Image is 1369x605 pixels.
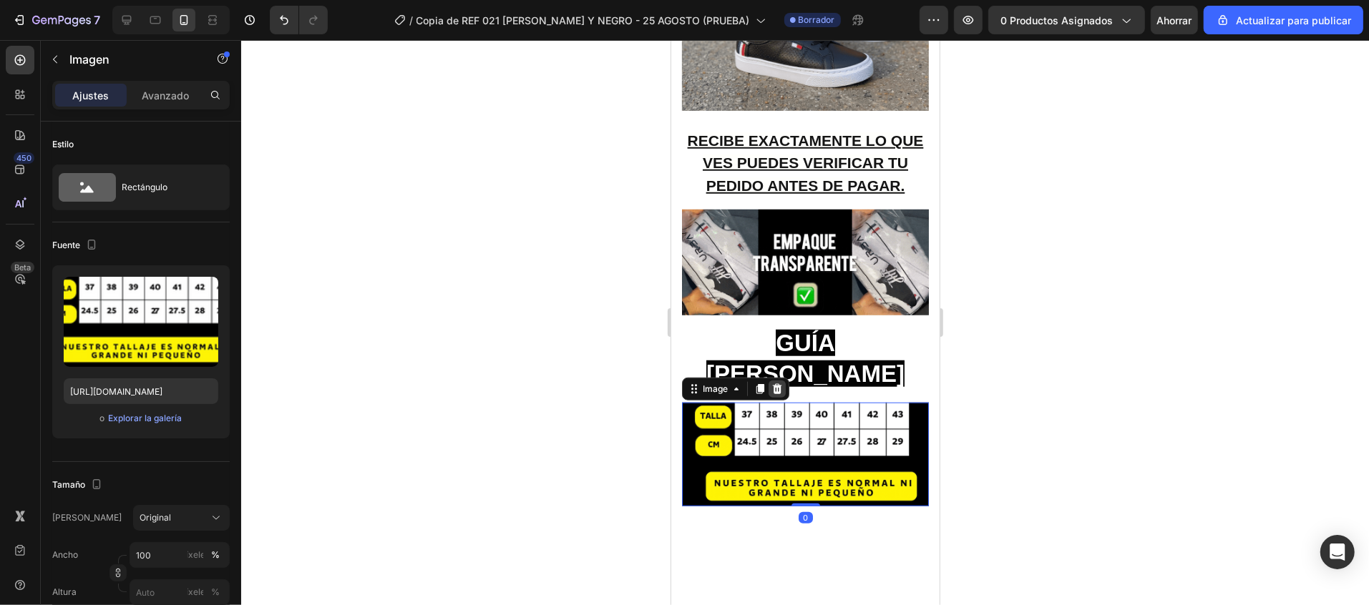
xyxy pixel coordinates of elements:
font: píxeles [181,549,210,560]
font: Ajustes [73,89,109,102]
font: % [211,586,220,597]
button: Explorar la galería [107,411,182,426]
font: 0 productos asignados [1000,14,1113,26]
p: Imagen [69,51,191,68]
button: % [187,584,204,601]
font: / [410,14,414,26]
input: píxeles% [130,542,230,568]
input: píxeles% [130,579,230,605]
font: Explorar la galería [108,413,182,423]
button: % [187,546,204,564]
font: Ahorrar [1157,14,1192,26]
font: Borrador [799,14,835,25]
font: [PERSON_NAME] [52,512,122,523]
font: % [211,549,220,560]
div: Abrir Intercom Messenger [1320,535,1355,569]
font: 7 [94,13,100,27]
input: https://ejemplo.com/imagen.jpg [64,378,218,404]
button: píxeles [207,546,224,564]
font: Fuente [52,240,80,250]
div: Deshacer/Rehacer [270,6,328,34]
font: Altura [52,586,77,597]
font: Actualizar para publicar [1236,14,1351,26]
font: Original [140,512,171,523]
button: Ahorrar [1151,6,1198,34]
font: Ancho [52,549,78,560]
font: Tamaño [52,479,85,490]
button: 7 [6,6,107,34]
font: Copia de REF 021 [PERSON_NAME] Y NEGRO - 25 AGOSTO (PRUEBA) [416,14,750,26]
font: Imagen [69,52,109,67]
font: Estilo [52,139,74,149]
button: píxeles [207,584,224,601]
iframe: Área de diseño [671,40,940,605]
font: Rectángulo [122,182,167,192]
button: Actualizar para publicar [1204,6,1363,34]
img: imagen de vista previa [64,277,218,367]
button: Original [133,505,230,531]
font: 450 [16,153,31,163]
font: o [99,413,104,423]
font: Avanzado [142,89,189,102]
font: píxeles [181,586,210,597]
font: Beta [14,262,31,272]
button: 0 productos asignados [988,6,1145,34]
